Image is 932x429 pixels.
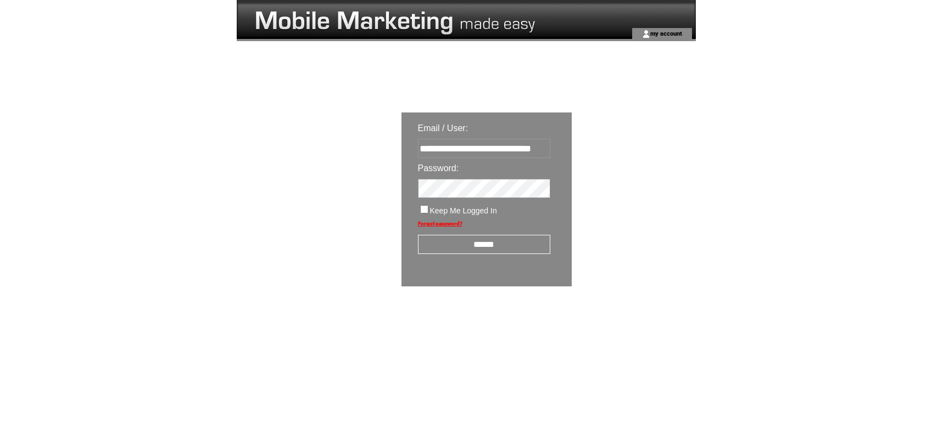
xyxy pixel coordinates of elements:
[418,163,459,173] span: Password:
[430,206,497,215] span: Keep Me Logged In
[642,30,650,38] img: account_icon.gif
[604,314,658,328] img: transparent.png
[650,30,682,37] a: my account
[418,221,462,227] a: Forgot password?
[418,123,468,133] span: Email / User:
